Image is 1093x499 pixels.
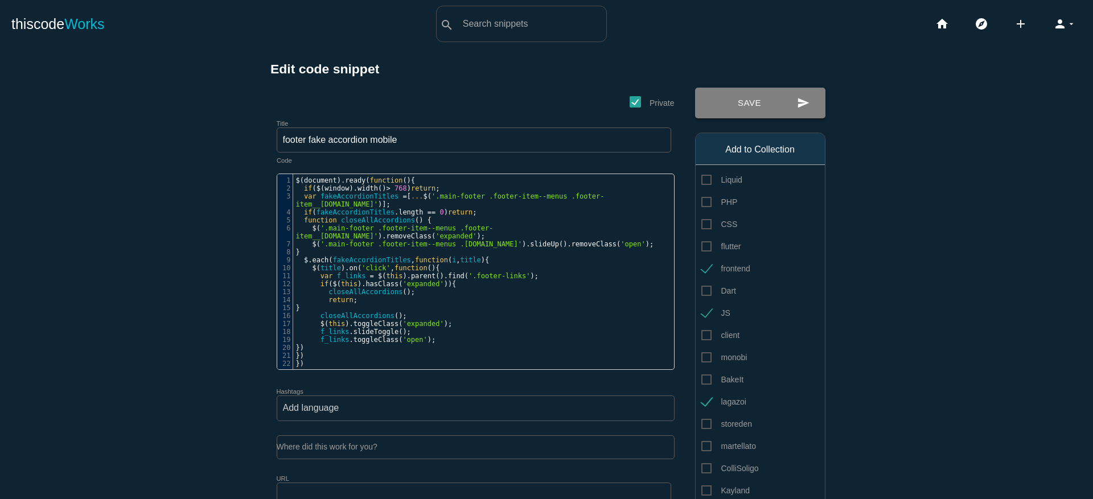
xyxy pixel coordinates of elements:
input: Search snippets [457,12,606,36]
span: . (); [296,328,411,336]
i: home [935,6,949,42]
i: add [1014,6,1028,42]
span: = [370,272,374,280]
div: 4 [277,208,293,216]
span: slideToggle [354,328,398,336]
span: if [320,280,328,288]
span: f_links [320,336,350,344]
span: ( ). (). ( ); [296,240,654,248]
span: 'open' [402,336,427,344]
span: return [411,184,435,192]
span: 768 [395,184,407,192]
span: each [312,256,328,264]
span: slideUp [530,240,559,248]
i: explore [975,6,988,42]
span: removeClass [386,232,431,240]
div: 11 [277,272,293,280]
span: } [296,304,300,312]
span: $ [320,320,324,328]
span: Private [630,96,675,110]
i: arrow_drop_down [1067,6,1076,42]
span: ColliSoligo [701,461,759,476]
span: function [415,256,448,264]
span: closeAllAccordions [328,288,402,296]
span: ( . ) ; [296,208,477,216]
span: 'open' [621,240,645,248]
span: if [304,208,312,216]
span: '.footer-links' [469,272,530,280]
button: sendSave [695,88,825,118]
span: window [324,184,349,192]
span: $ [333,280,337,288]
span: $ [424,192,428,200]
span: ( ). ( ); [296,320,453,328]
span: this [387,272,403,280]
i: person [1053,6,1067,42]
span: '.main-footer .footer-item--menus .[DOMAIN_NAME]' [320,240,522,248]
div: 14 [277,296,293,304]
span: () { [296,216,432,224]
label: Where did this work for you? [277,442,377,451]
input: Add language [283,396,351,420]
div: 9 [277,256,293,264]
span: storeden [701,417,752,431]
span: on [349,264,357,272]
span: . ( , ( , ){ [296,256,490,264]
span: $ [296,176,300,184]
span: f_links [337,272,366,280]
span: f_links [320,328,350,336]
div: 5 [277,216,293,224]
span: (); [296,312,407,320]
span: frontend [701,262,750,276]
span: ready [345,176,365,184]
span: 'expanded' [402,320,443,328]
span: function [370,176,403,184]
span: flutter [701,240,741,254]
div: 18 [277,328,293,336]
span: lagazoi [701,395,746,409]
span: client [701,328,740,343]
span: martellato [701,439,756,453]
span: toggleClass [354,336,398,344]
span: Liquid [701,173,742,187]
span: ( ). (). ( ); [296,272,539,280]
a: thiscodeWorks [11,6,105,42]
span: CSS [701,217,738,232]
span: Works [64,16,104,32]
span: $ [378,272,382,280]
span: Dart [701,284,736,298]
div: 2 [277,184,293,192]
span: (); [296,288,416,296]
div: 20 [277,344,293,352]
span: removeClass [572,240,617,248]
label: Title [277,120,289,127]
div: 1 [277,176,293,184]
span: }) [296,344,305,352]
span: ( ). ( ); [296,224,494,240]
span: 'expanded' [435,232,476,240]
span: parent [411,272,435,280]
span: if [304,184,312,192]
span: = [402,192,406,200]
span: ( ( ). ( )){ [296,280,457,288]
span: 'expanded' [402,280,443,288]
span: document [304,176,337,184]
span: this [341,280,358,288]
span: title [461,256,481,264]
span: JS [701,306,730,320]
label: Code [277,157,292,164]
span: ; [296,296,358,304]
div: 7 [277,240,293,248]
span: [ ( )]; [296,192,605,208]
div: 8 [277,248,293,256]
span: hasClass [365,280,398,288]
span: width [358,184,378,192]
span: $ [317,184,320,192]
button: search [437,6,457,42]
span: return [448,208,472,216]
span: ( ). ( , (){ [296,264,440,272]
span: function [395,264,428,272]
div: 13 [277,288,293,296]
div: 16 [277,312,293,320]
span: . ( ); [296,336,436,344]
